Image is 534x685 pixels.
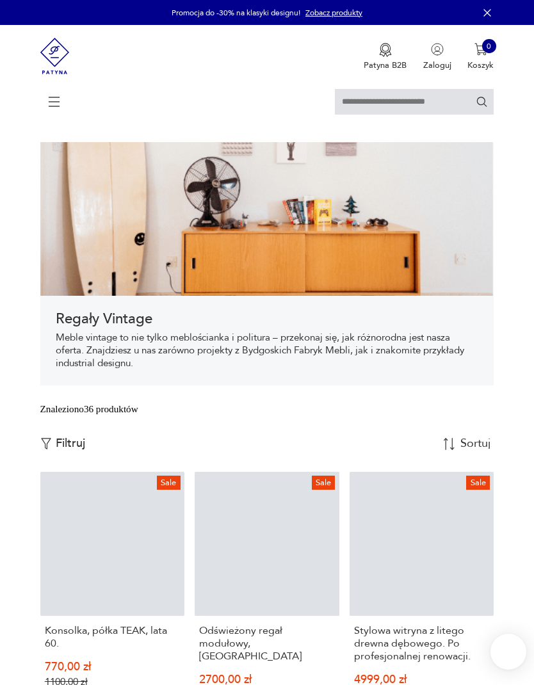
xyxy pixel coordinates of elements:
[354,624,489,663] h3: Stylowa witryna z litego drewna dębowego. Po profesjonalnej renowacji.
[40,402,138,416] div: Znaleziono 36 produktów
[443,438,455,450] img: Sort Icon
[379,43,392,57] img: Ikona medalu
[482,39,496,53] div: 0
[56,332,479,370] p: Meble vintage to nie tylko meblościanka i politura – przekonaj się, jak różnorodna jest nasza ofe...
[423,60,451,71] p: Zaloguj
[40,437,85,451] button: Filtruj
[467,43,494,71] button: 0Koszyk
[45,663,180,672] p: 770,00 zł
[45,624,180,650] h3: Konsolka, półka TEAK, lata 60.
[460,438,492,449] div: Sortuj według daty dodania
[467,60,494,71] p: Koszyk
[354,675,489,685] p: 4999,00 zł
[56,311,479,326] h1: Regały Vintage
[364,43,407,71] button: Patyna B2B
[199,675,334,685] p: 2700,00 zł
[423,43,451,71] button: Zaloguj
[172,8,300,18] p: Promocja do -30% na klasyki designu!
[474,43,487,56] img: Ikona koszyka
[476,95,488,108] button: Szukaj
[364,43,407,71] a: Ikona medaluPatyna B2B
[490,634,526,670] iframe: Smartsupp widget button
[40,25,70,87] img: Patyna - sklep z meblami i dekoracjami vintage
[40,438,52,449] img: Ikonka filtrowania
[305,8,362,18] a: Zobacz produkty
[40,142,494,296] img: dff48e7735fce9207bfd6a1aaa639af4.png
[199,624,334,663] h3: Odświeżony regał modułowy, [GEOGRAPHIC_DATA]
[56,437,85,451] p: Filtruj
[364,60,407,71] p: Patyna B2B
[431,43,444,56] img: Ikonka użytkownika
